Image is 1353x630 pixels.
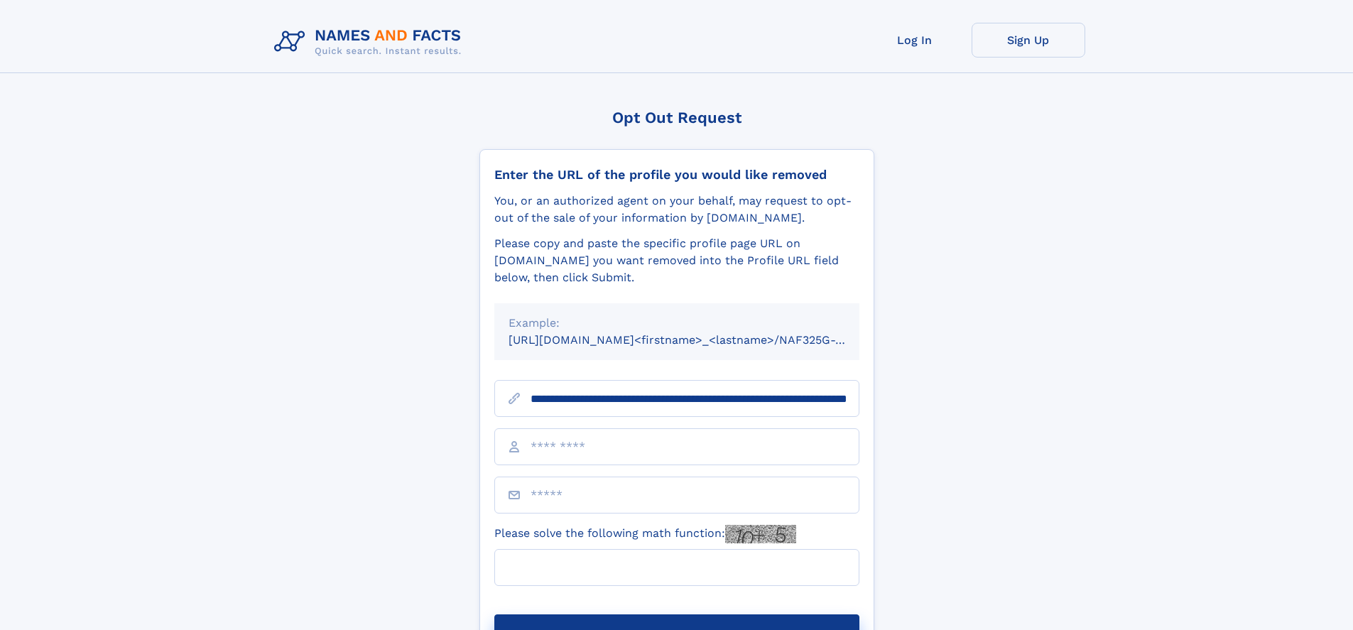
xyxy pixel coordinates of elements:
[494,525,796,543] label: Please solve the following math function:
[479,109,874,126] div: Opt Out Request
[494,235,859,286] div: Please copy and paste the specific profile page URL on [DOMAIN_NAME] you want removed into the Pr...
[858,23,972,58] a: Log In
[494,192,859,227] div: You, or an authorized agent on your behalf, may request to opt-out of the sale of your informatio...
[509,333,886,347] small: [URL][DOMAIN_NAME]<firstname>_<lastname>/NAF325G-xxxxxxxx
[268,23,473,61] img: Logo Names and Facts
[494,167,859,183] div: Enter the URL of the profile you would like removed
[509,315,845,332] div: Example:
[972,23,1085,58] a: Sign Up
